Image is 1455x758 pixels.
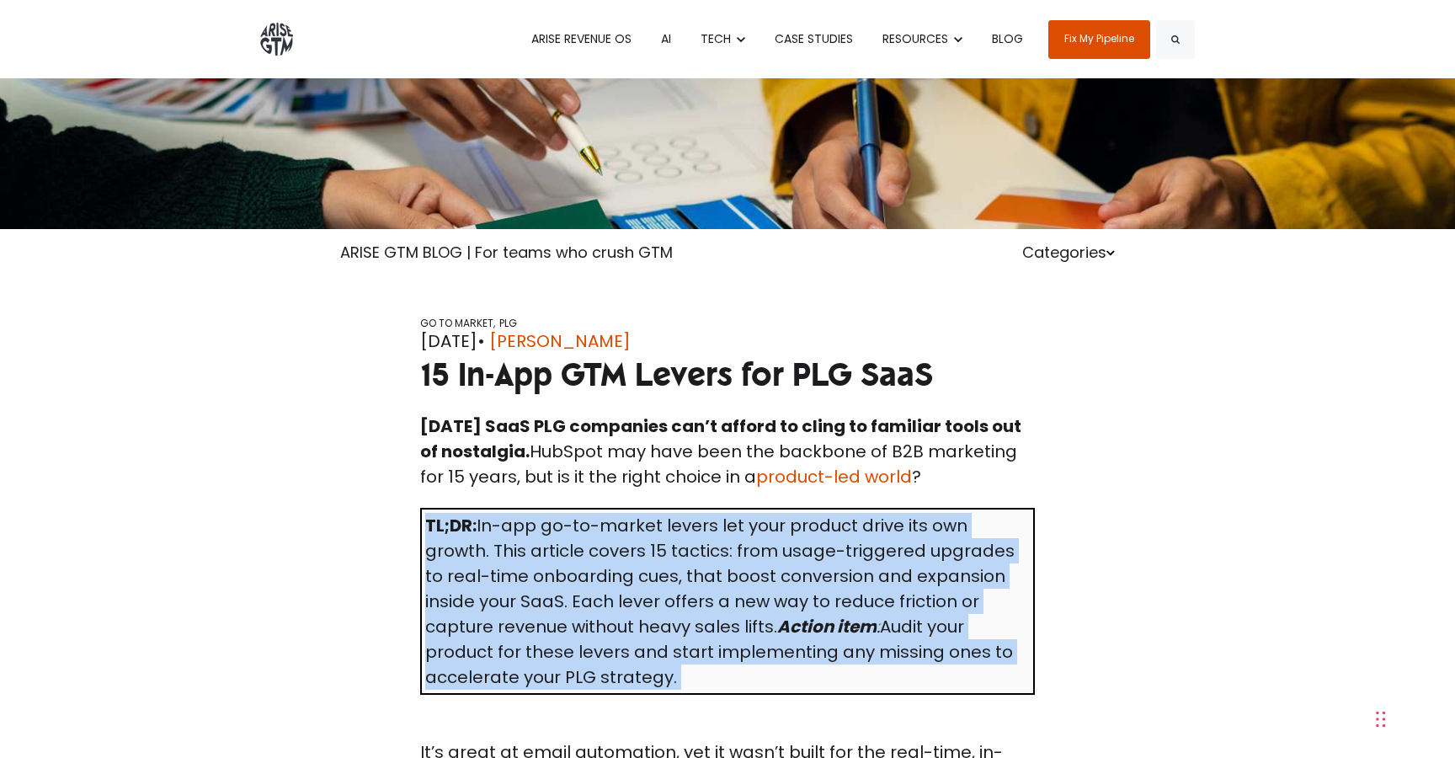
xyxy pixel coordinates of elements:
[777,615,877,638] strong: Action item
[477,329,485,353] span: •
[420,414,1021,463] strong: [DATE] SaaS PLG companies can’t afford to cling to familiar tools out of nostalgia.
[420,328,1035,354] div: [DATE]
[260,23,293,56] img: ARISE GTM logo grey
[340,242,673,263] a: ARISE GTM BLOG | For teams who crush GTM
[1048,20,1150,59] a: Fix My Pipeline
[489,328,631,354] a: [PERSON_NAME]
[882,30,948,47] span: RESOURCES
[1371,677,1455,758] iframe: Chat Widget
[425,514,477,537] strong: TL;DR:
[701,30,731,47] span: TECH
[420,414,1035,489] p: HubSpot may have been the backbone of B2B marketing for 15 years, but is it the right choice in a ?
[421,509,1034,694] td: In-app go-to-market levers let your product drive its own growth. This article covers 15 tactics:...
[420,316,495,330] a: GO TO MARKET,
[1371,677,1455,758] div: Chat-Widget
[756,465,912,488] a: product-led world
[420,354,933,396] span: 15 In-App GTM Levers for PLG SaaS
[1376,694,1386,745] div: Ziehen
[499,316,517,330] a: PLG
[1022,242,1115,263] a: Categories
[1156,20,1195,59] button: Search
[777,615,880,638] em: :
[701,30,701,31] span: Show submenu for TECH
